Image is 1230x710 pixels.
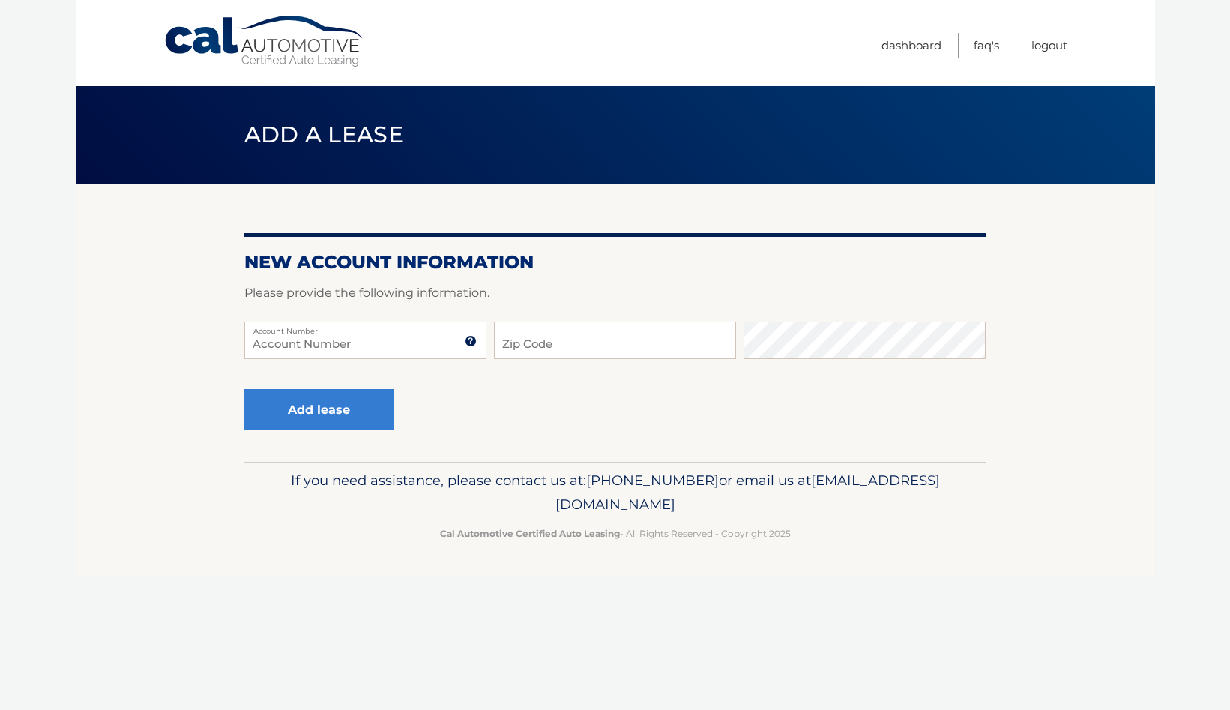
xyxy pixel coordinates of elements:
[254,526,977,541] p: - All Rights Reserved - Copyright 2025
[440,528,620,539] strong: Cal Automotive Certified Auto Leasing
[494,322,736,359] input: Zip Code
[244,251,986,274] h2: New Account Information
[586,472,719,489] span: [PHONE_NUMBER]
[244,389,394,430] button: Add lease
[974,33,999,58] a: FAQ's
[163,15,366,68] a: Cal Automotive
[555,472,940,513] span: [EMAIL_ADDRESS][DOMAIN_NAME]
[244,283,986,304] p: Please provide the following information.
[244,322,486,359] input: Account Number
[254,469,977,517] p: If you need assistance, please contact us at: or email us at
[244,121,404,148] span: Add a lease
[465,335,477,347] img: tooltip.svg
[1031,33,1067,58] a: Logout
[244,322,486,334] label: Account Number
[881,33,941,58] a: Dashboard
